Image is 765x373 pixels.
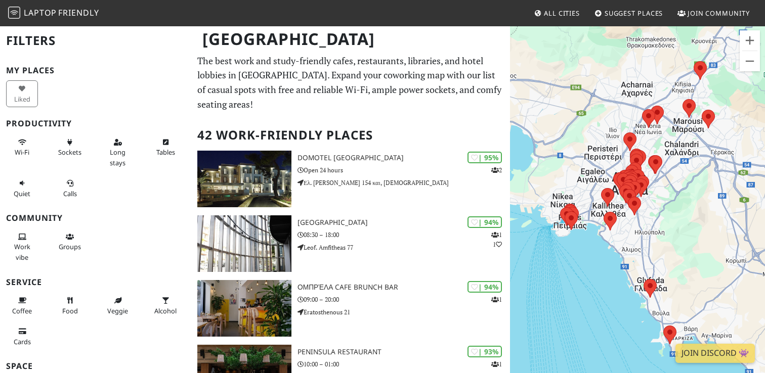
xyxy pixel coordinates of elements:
[675,344,755,363] a: Join Discord 👾
[6,277,185,287] h3: Service
[6,66,185,75] h3: My Places
[62,306,78,315] span: Food
[14,189,30,198] span: Quiet
[297,307,510,317] p: Eratosthenous 21
[107,306,128,315] span: Veggie
[297,348,510,356] h3: Peninsula Restaurant
[15,148,29,157] span: Stable Wi-Fi
[491,295,502,304] p: 1
[297,154,510,162] h3: Domotel [GEOGRAPHIC_DATA]
[6,119,185,128] h3: Productivity
[740,51,760,71] button: Verkleinern
[6,175,38,202] button: Quiet
[297,295,510,304] p: 09:00 – 20:00
[54,228,86,255] button: Groups
[12,306,32,315] span: Coffee
[530,4,584,22] a: All Cities
[197,120,504,151] h2: 42 Work-Friendly Places
[491,230,502,249] p: 1 1
[297,243,510,252] p: Leof. Amfitheas 77
[544,9,580,18] span: All Cities
[297,359,510,369] p: 10:00 – 01:00
[102,292,134,319] button: Veggie
[6,228,38,265] button: Work vibe
[740,30,760,51] button: Vergrößern
[467,152,502,163] div: | 95%
[297,165,510,175] p: Open 24 hours
[54,134,86,161] button: Sockets
[197,215,291,272] img: Red Center
[673,4,754,22] a: Join Community
[467,216,502,228] div: | 94%
[194,25,508,53] h1: [GEOGRAPHIC_DATA]
[154,306,177,315] span: Alcohol
[150,134,182,161] button: Tables
[102,134,134,171] button: Long stays
[110,148,125,167] span: Long stays
[54,175,86,202] button: Calls
[54,292,86,319] button: Food
[14,337,31,346] span: Credit cards
[63,189,77,198] span: Video/audio calls
[58,7,99,18] span: Friendly
[6,213,185,223] h3: Community
[197,151,291,207] img: Domotel Kastri Hotel
[467,281,502,293] div: | 94%
[297,230,510,240] p: 08:30 – 18:00
[14,242,30,261] span: People working
[297,178,510,188] p: Ελ. [PERSON_NAME] 154 και, [DEMOGRAPHIC_DATA]
[191,151,510,207] a: Domotel Kastri Hotel | 95% 2 Domotel [GEOGRAPHIC_DATA] Open 24 hours Ελ. [PERSON_NAME] 154 και, [...
[6,25,185,56] h2: Filters
[197,54,504,112] p: The best work and study-friendly cafes, restaurants, libraries, and hotel lobbies in [GEOGRAPHIC_...
[59,242,81,251] span: Group tables
[6,361,185,371] h3: Space
[58,148,81,157] span: Power sockets
[297,218,510,227] h3: [GEOGRAPHIC_DATA]
[6,323,38,350] button: Cards
[590,4,667,22] a: Suggest Places
[6,292,38,319] button: Coffee
[197,280,291,337] img: Ομπρέλα Cafe Brunch Bar
[191,215,510,272] a: Red Center | 94% 11 [GEOGRAPHIC_DATA] 08:30 – 18:00 Leof. Amfitheas 77
[297,283,510,292] h3: Ομπρέλα Cafe Brunch Bar
[150,292,182,319] button: Alcohol
[491,165,502,175] p: 2
[688,9,750,18] span: Join Community
[605,9,663,18] span: Suggest Places
[8,5,99,22] a: LaptopFriendly LaptopFriendly
[191,280,510,337] a: Ομπρέλα Cafe Brunch Bar | 94% 1 Ομπρέλα Cafe Brunch Bar 09:00 – 20:00 Eratosthenous 21
[491,359,502,369] p: 1
[6,134,38,161] button: Wi-Fi
[24,7,57,18] span: Laptop
[467,346,502,357] div: | 93%
[156,148,175,157] span: Work-friendly tables
[8,7,20,19] img: LaptopFriendly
